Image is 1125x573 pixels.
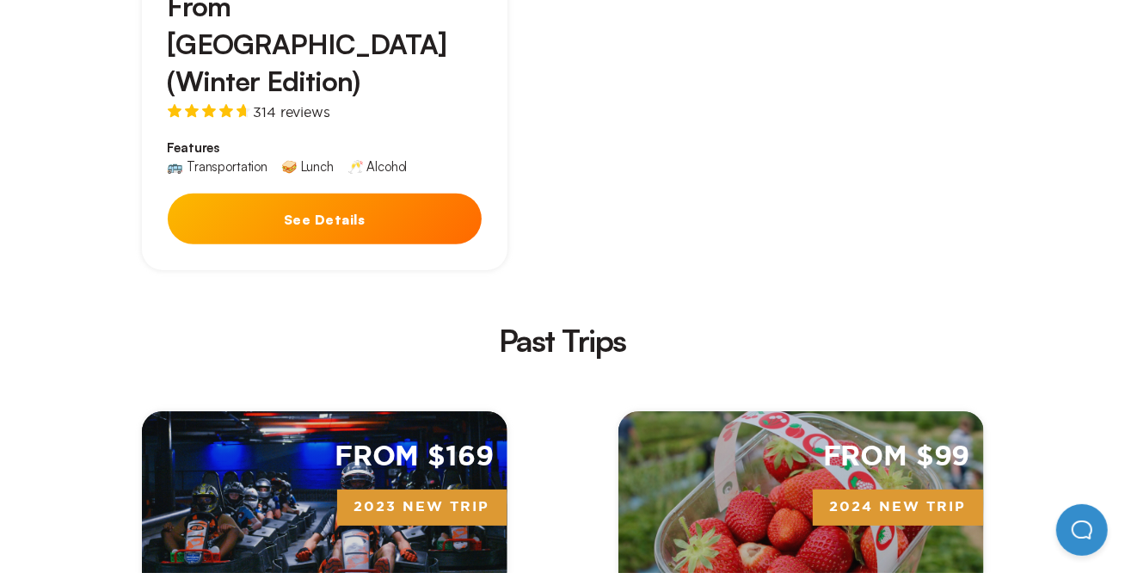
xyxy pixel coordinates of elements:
[813,490,984,526] span: 2024 New Trip
[168,160,267,173] div: 🚌 Transportation
[168,194,482,244] button: See Details
[254,105,330,119] span: 314 reviews
[168,139,482,157] span: Features
[281,160,334,173] div: 🥪 Lunch
[1056,504,1108,556] iframe: Help Scout Beacon - Open
[347,160,408,173] div: 🥂 Alcohol
[823,439,970,476] span: From $99
[114,325,1011,356] h2: Past Trips
[337,490,507,526] span: 2023 New Trip
[335,439,494,476] span: From $169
